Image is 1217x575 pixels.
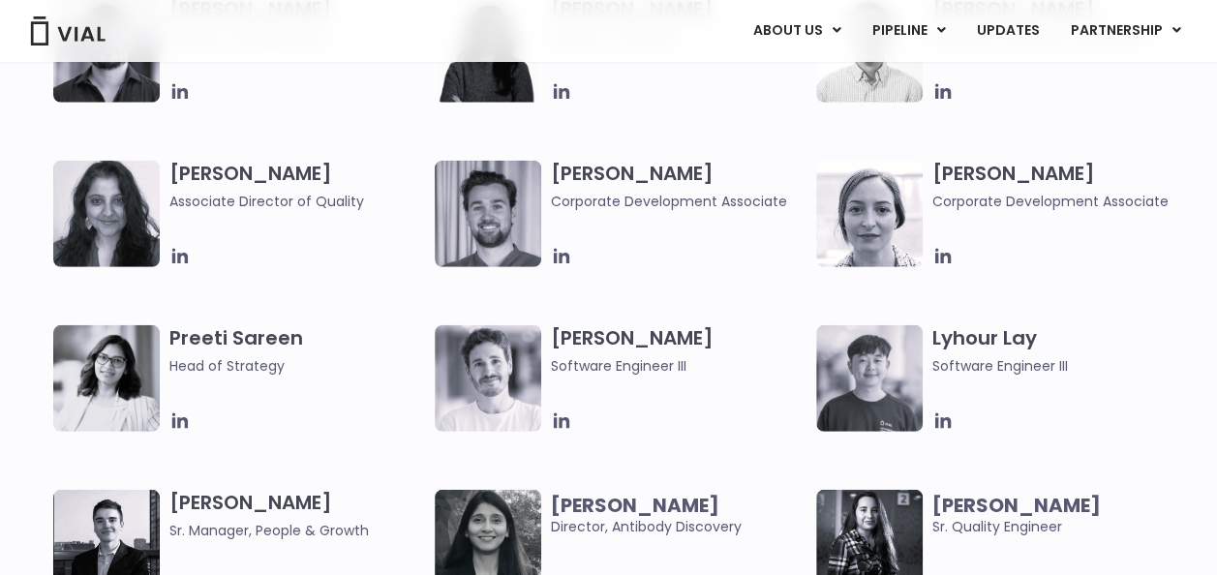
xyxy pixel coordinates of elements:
a: UPDATES [961,15,1054,47]
b: [PERSON_NAME] [932,492,1101,519]
h3: [PERSON_NAME] [932,161,1188,212]
span: Associate Director of Quality [169,191,425,212]
span: Corporate Development Associate [932,191,1188,212]
span: Director, Antibody Discovery [551,495,806,537]
b: [PERSON_NAME] [551,492,719,519]
img: Ly [816,325,923,432]
span: Sr. Manager, People & Growth [169,520,425,541]
span: Corporate Development Associate [551,191,806,212]
h3: Preeti Sareen [169,325,425,377]
h3: Lyhour Lay [932,325,1188,377]
img: Headshot of smiling woman named Bhavika [53,161,160,267]
img: Image of smiling man named Thomas [435,161,541,267]
span: Sr. Quality Engineer [932,495,1188,537]
h3: [PERSON_NAME] [169,161,425,212]
a: PIPELINEMenu Toggle [857,15,960,47]
img: Vial Logo [29,16,106,45]
span: Head of Strategy [169,355,425,377]
span: Software Engineer III [932,355,1188,377]
a: ABOUT USMenu Toggle [738,15,856,47]
span: Software Engineer III [551,355,806,377]
h3: [PERSON_NAME] [551,161,806,212]
a: PARTNERSHIPMenu Toggle [1055,15,1197,47]
img: Image of smiling woman named Pree [53,325,160,432]
img: Headshot of smiling man named Fran [435,325,541,432]
img: Headshot of smiling woman named Beatrice [816,161,923,267]
h3: [PERSON_NAME] [169,490,425,541]
h3: [PERSON_NAME] [551,325,806,377]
